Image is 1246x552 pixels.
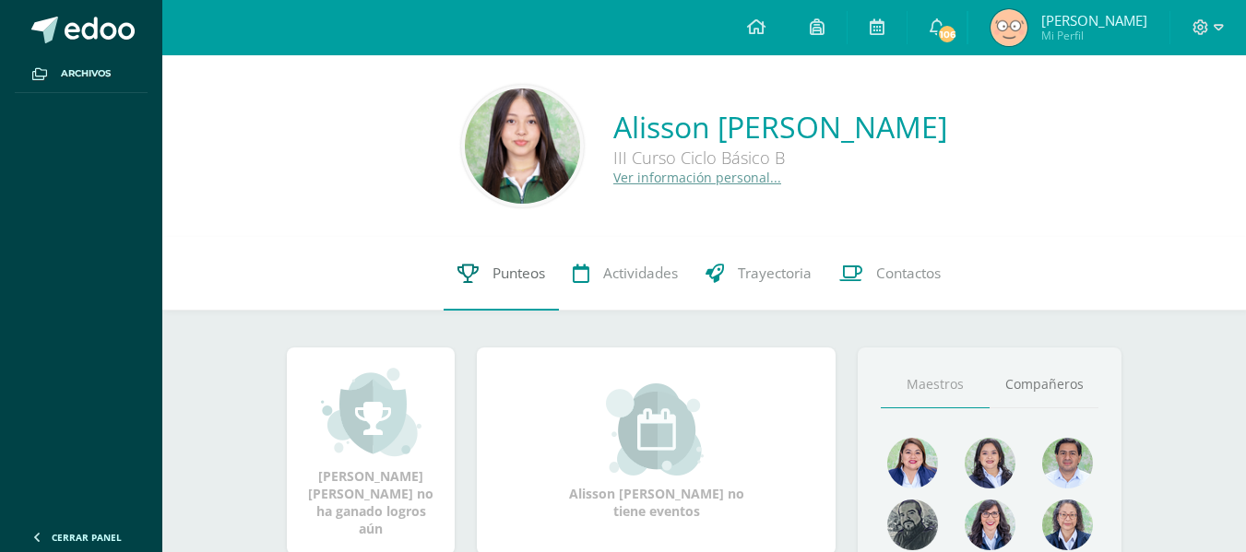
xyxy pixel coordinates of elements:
img: 534664ee60f520b42d8813f001d89cd9.png [991,9,1027,46]
span: Trayectoria [738,264,812,283]
div: [PERSON_NAME] [PERSON_NAME] no ha ganado logros aún [305,366,436,537]
img: achievement_small.png [321,366,421,458]
span: Cerrar panel [52,531,122,544]
div: Alisson [PERSON_NAME] no tiene eventos [564,383,749,520]
span: Archivos [61,66,111,81]
span: [PERSON_NAME] [1041,11,1147,29]
img: 1e7bfa517bf798cc96a9d855bf172288.png [1042,438,1093,488]
a: Ver información personal... [613,169,781,186]
a: Actividades [559,237,692,311]
img: 4179e05c207095638826b52d0d6e7b97.png [887,499,938,550]
span: Mi Perfil [1041,28,1147,43]
a: Compañeros [990,361,1098,408]
span: Contactos [876,264,941,283]
img: b1da893d1b21f2b9f45fcdf5240f8abd.png [965,499,1015,550]
img: 45e5189d4be9c73150df86acb3c68ab9.png [965,438,1015,488]
a: Punteos [444,237,559,311]
div: III Curso Ciclo Básico B [613,147,947,169]
img: 68491b968eaf45af92dd3338bd9092c6.png [1042,499,1093,550]
img: 135afc2e3c36cc19cf7f4a6ffd4441d1.png [887,438,938,488]
a: Alisson [PERSON_NAME] [613,107,947,147]
span: Punteos [492,264,545,283]
span: 106 [937,24,957,44]
a: Maestros [881,361,990,408]
span: Actividades [603,264,678,283]
a: Archivos [15,55,148,93]
a: Trayectoria [692,237,825,311]
img: 11dfcd1e79fe03da27e1f72875a9533c.png [465,88,580,204]
img: event_small.png [606,383,706,476]
a: Contactos [825,237,955,311]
